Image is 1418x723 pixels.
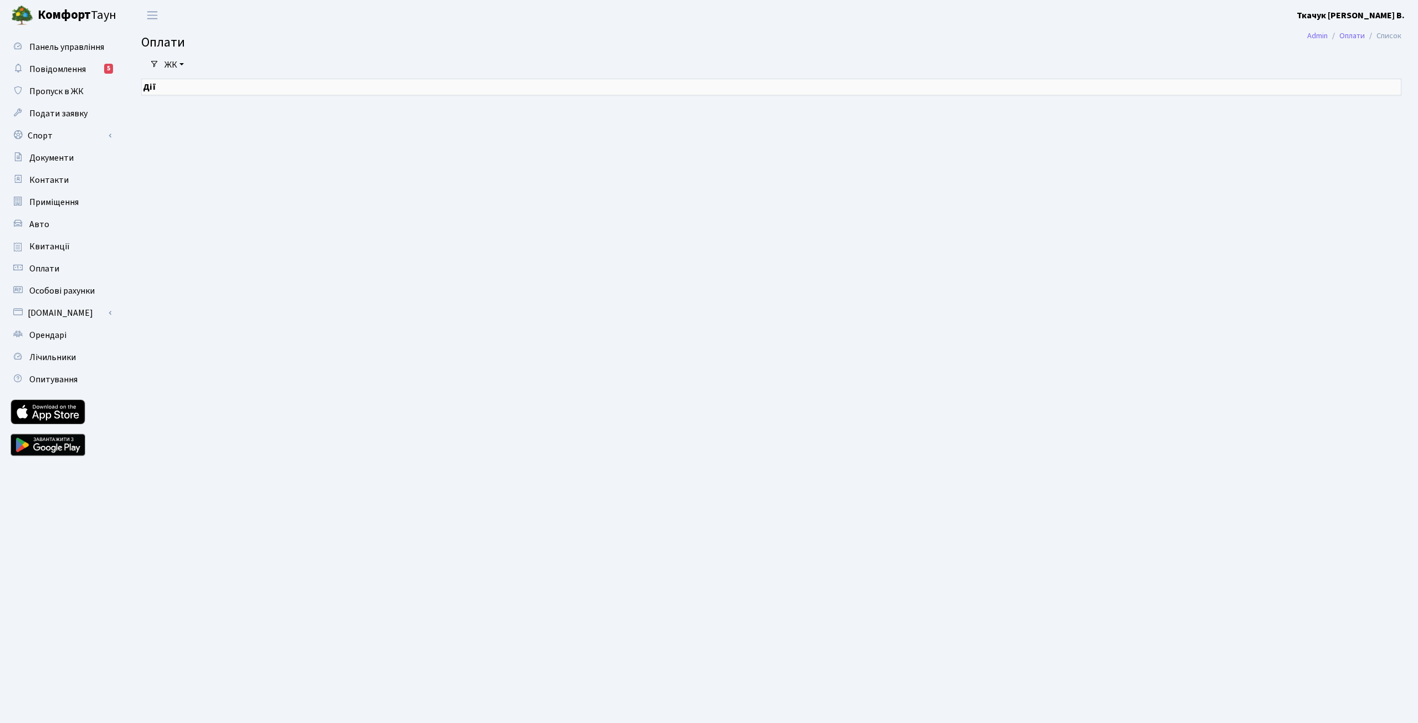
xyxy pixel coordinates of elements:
a: Спорт [6,125,116,147]
a: Лічильники [6,346,116,368]
th: Дії [142,79,1401,95]
span: Контакти [29,174,69,186]
button: Переключити навігацію [138,6,166,24]
span: Пропуск в ЖК [29,85,84,98]
a: Документи [6,147,116,169]
a: Авто [6,213,116,235]
span: Опитування [29,373,78,386]
span: Повідомлення [29,63,86,75]
span: Документи [29,152,74,164]
a: Пропуск в ЖК [6,80,116,102]
li: Список [1365,30,1401,42]
a: ЖК [160,55,188,74]
a: Оплати [1339,30,1365,42]
span: Панель управління [29,41,104,53]
span: Орендарі [29,329,66,341]
div: 5 [104,64,113,74]
nav: breadcrumb [1291,24,1418,48]
a: [DOMAIN_NAME] [6,302,116,324]
a: Панель управління [6,36,116,58]
a: Подати заявку [6,102,116,125]
a: Контакти [6,169,116,191]
span: Квитанції [29,240,70,253]
a: Особові рахунки [6,280,116,302]
span: Лічильники [29,351,76,363]
a: Орендарі [6,324,116,346]
span: Особові рахунки [29,285,95,297]
a: Опитування [6,368,116,391]
a: Приміщення [6,191,116,213]
a: Квитанції [6,235,116,258]
b: Комфорт [38,6,91,24]
span: Подати заявку [29,107,88,120]
span: Оплати [29,263,59,275]
a: Admin [1307,30,1328,42]
span: Таун [38,6,116,25]
span: Авто [29,218,49,230]
span: Оплати [141,33,185,52]
a: Повідомлення5 [6,58,116,80]
a: Ткачук [PERSON_NAME] В. [1297,9,1405,22]
img: logo.png [11,4,33,27]
a: Оплати [6,258,116,280]
span: Приміщення [29,196,79,208]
